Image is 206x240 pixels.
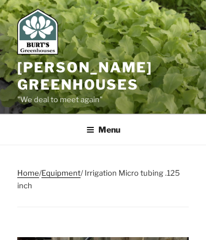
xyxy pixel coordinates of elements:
nav: Breadcrumb [17,167,189,207]
a: [PERSON_NAME] Greenhouses [17,59,152,93]
img: Burt's Greenhouses [17,9,58,55]
a: Equipment [41,168,81,177]
p: "We deal to meet again" [17,94,189,106]
a: Home [17,168,39,177]
button: Menu [78,115,128,144]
